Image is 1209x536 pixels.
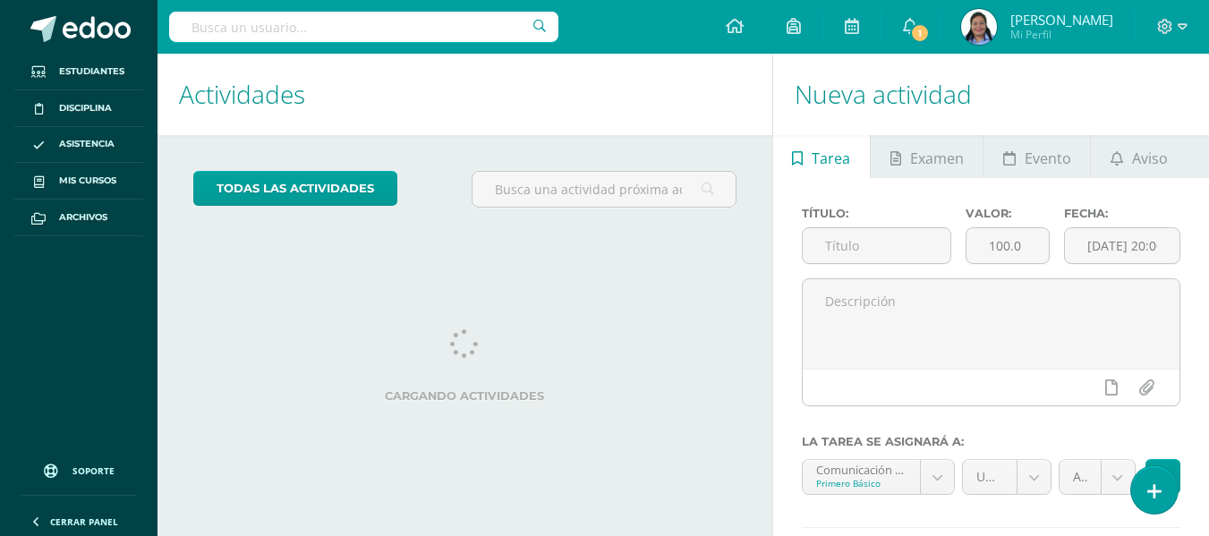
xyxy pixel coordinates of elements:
a: Mis cursos [14,163,143,200]
a: Asistencia [14,127,143,164]
a: Examen [871,135,983,178]
label: Fecha: [1064,207,1180,220]
div: Comunicación y Lenguaje Idioma Español '1.3' [816,460,907,477]
a: todas las Actividades [193,171,397,206]
label: Valor: [966,207,1050,220]
span: Unidad 3 [976,460,1003,494]
label: La tarea se asignará a: [802,435,1180,448]
a: Evento [983,135,1090,178]
span: Asistencia [59,137,115,151]
a: Estudiantes [14,54,143,90]
span: 1 [910,23,930,43]
span: Estudiantes [59,64,124,79]
span: Soporte [72,464,115,477]
span: Evento [1025,137,1071,180]
input: Puntos máximos [966,228,1049,263]
span: Mi Perfil [1010,27,1113,42]
a: Unidad 3 [963,460,1051,494]
label: Título: [802,207,951,220]
span: Disciplina [59,101,112,115]
span: Aviso [1132,137,1168,180]
span: Archivos [59,210,107,225]
span: Examen [910,137,964,180]
input: Busca una actividad próxima aquí... [473,172,735,207]
input: Título [803,228,950,263]
a: Comunicación y Lenguaje Idioma Español '1.3'Primero Básico [803,460,955,494]
span: [PERSON_NAME] [1010,11,1113,29]
span: ACTITUDINAL (15.0pts) [1073,460,1087,494]
img: 7789f009e13315f724d5653bd3ad03c2.png [961,9,997,45]
div: Primero Básico [816,477,907,489]
span: Tarea [812,137,850,180]
span: Mis cursos [59,174,116,188]
a: Soporte [21,447,136,490]
h1: Nueva actividad [795,54,1188,135]
a: Archivos [14,200,143,236]
span: Cerrar panel [50,515,118,528]
label: Cargando actividades [193,389,736,403]
a: Aviso [1091,135,1187,178]
input: Fecha de entrega [1065,228,1179,263]
a: Tarea [773,135,870,178]
a: Disciplina [14,90,143,127]
input: Busca un usuario... [169,12,558,42]
h1: Actividades [179,54,751,135]
a: ACTITUDINAL (15.0pts) [1060,460,1135,494]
